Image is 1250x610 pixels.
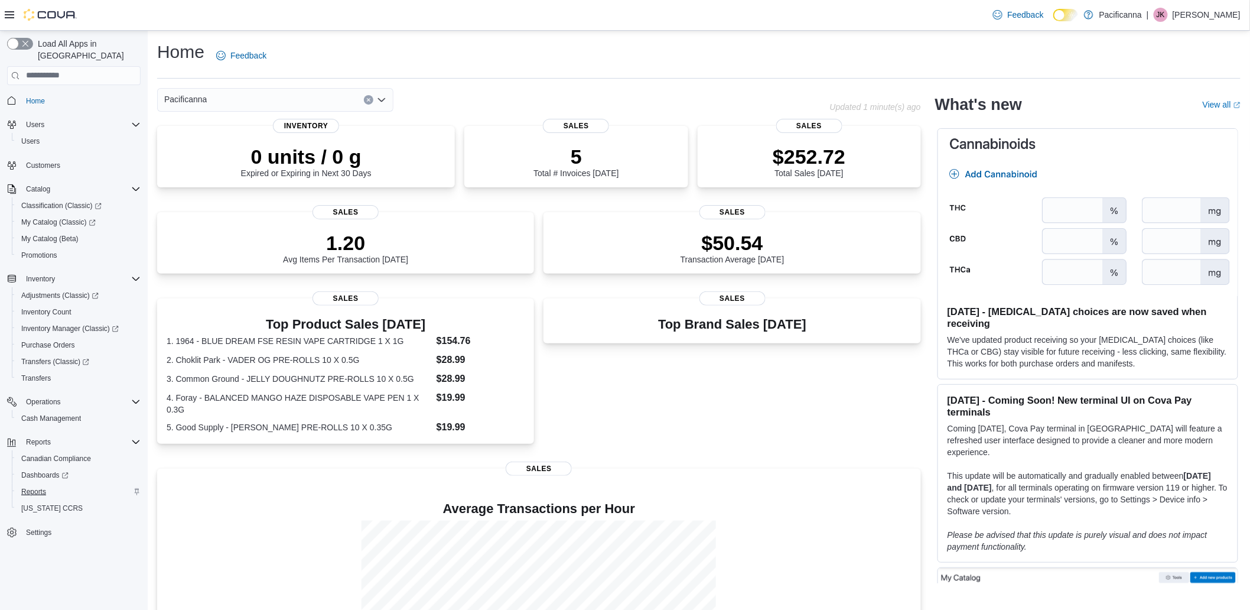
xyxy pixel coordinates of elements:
[21,234,79,244] span: My Catalog (Beta)
[167,317,525,332] h3: Top Product Sales [DATE]
[21,118,141,132] span: Users
[167,335,432,347] dt: 1. 1964 - BLUE DREAM FSE RESIN VAPE CARTRIDGE 1 X 1G
[437,420,525,434] dd: $19.99
[12,370,145,387] button: Transfers
[21,525,56,540] a: Settings
[17,338,141,352] span: Purchase Orders
[21,158,141,173] span: Customers
[21,357,89,366] span: Transfers (Classic)
[167,373,432,385] dt: 3. Common Ground - JELLY DOUGHNUTZ PRE-ROLLS 10 X 0.5G
[437,353,525,367] dd: $28.99
[12,133,145,150] button: Users
[776,119,842,133] span: Sales
[533,145,619,168] p: 5
[21,158,65,173] a: Customers
[364,95,373,105] button: Clear input
[17,411,86,426] a: Cash Management
[283,231,408,264] div: Avg Items Per Transaction [DATE]
[17,248,62,262] a: Promotions
[2,434,145,450] button: Reports
[12,467,145,484] a: Dashboards
[17,371,141,385] span: Transfers
[681,231,784,255] p: $50.54
[21,201,102,210] span: Classification (Classic)
[12,214,145,231] a: My Catalog (Classic)
[948,306,1228,329] h3: [DATE] - [MEDICAL_DATA] choices are now saved when receiving
[17,355,94,369] a: Transfers (Classic)
[377,95,386,105] button: Open list of options
[12,484,145,500] button: Reports
[164,92,207,106] span: Pacificanna
[830,102,921,112] p: Updated 1 minute(s) ago
[21,182,141,196] span: Catalog
[658,317,806,332] h3: Top Brand Sales [DATE]
[12,197,145,214] a: Classification (Classic)
[21,395,66,409] button: Operations
[2,271,145,287] button: Inventory
[21,307,71,317] span: Inventory Count
[26,120,44,129] span: Users
[2,157,145,174] button: Customers
[26,528,51,537] span: Settings
[312,291,379,306] span: Sales
[21,218,96,227] span: My Catalog (Classic)
[935,95,1022,114] h2: What's new
[21,137,40,146] span: Users
[17,452,96,466] a: Canadian Compliance
[12,450,145,467] button: Canadian Compliance
[17,134,141,148] span: Users
[17,232,83,246] a: My Catalog (Beta)
[211,44,271,67] a: Feedback
[17,452,141,466] span: Canadian Compliance
[17,501,141,515] span: Washington CCRS
[17,215,100,229] a: My Catalog (Classic)
[948,334,1228,369] p: We've updated product receiving so your [MEDICAL_DATA] choices (like THCa or CBG) stay visible fo...
[21,414,81,423] span: Cash Management
[283,231,408,255] p: 1.20
[12,231,145,247] button: My Catalog (Beta)
[17,411,141,426] span: Cash Management
[26,397,61,407] span: Operations
[773,145,845,178] div: Total Sales [DATE]
[17,288,141,303] span: Adjustments (Classic)
[21,395,141,409] span: Operations
[21,94,50,108] a: Home
[241,145,372,178] div: Expired or Expiring in Next 30 Days
[21,454,91,463] span: Canadian Compliance
[17,199,141,213] span: Classification (Classic)
[17,338,80,352] a: Purchase Orders
[241,145,372,168] p: 0 units / 0 g
[273,119,339,133] span: Inventory
[1233,102,1241,109] svg: External link
[21,182,55,196] button: Catalog
[1053,9,1078,21] input: Dark Mode
[21,324,119,333] span: Inventory Manager (Classic)
[26,437,51,447] span: Reports
[12,247,145,264] button: Promotions
[17,288,103,303] a: Adjustments (Classic)
[948,530,1207,551] em: Please be advised that this update is purely visual and does not impact payment functionality.
[948,470,1228,517] p: This update will be automatically and gradually enabled between , for all terminals operating on ...
[21,487,46,497] span: Reports
[17,248,141,262] span: Promotions
[21,504,83,513] span: [US_STATE] CCRS
[1154,8,1168,22] div: Joshua Kolthof
[2,394,145,410] button: Operations
[12,337,145,353] button: Purchase Orders
[1157,8,1165,22] span: JK
[17,322,123,336] a: Inventory Manager (Classic)
[167,421,432,433] dt: 5. Good Supply - [PERSON_NAME] PRE-ROLLS 10 X 0.35G
[17,199,106,213] a: Classification (Classic)
[12,500,145,517] button: [US_STATE] CCRS
[1147,8,1149,22] p: |
[17,134,44,148] a: Users
[24,9,77,21] img: Cova
[1203,100,1241,109] a: View allExternal link
[167,502,912,516] h4: Average Transactions per Hour
[1099,8,1142,22] p: Pacificanna
[21,251,57,260] span: Promotions
[17,468,73,482] a: Dashboards
[437,334,525,348] dd: $154.76
[17,371,56,385] a: Transfers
